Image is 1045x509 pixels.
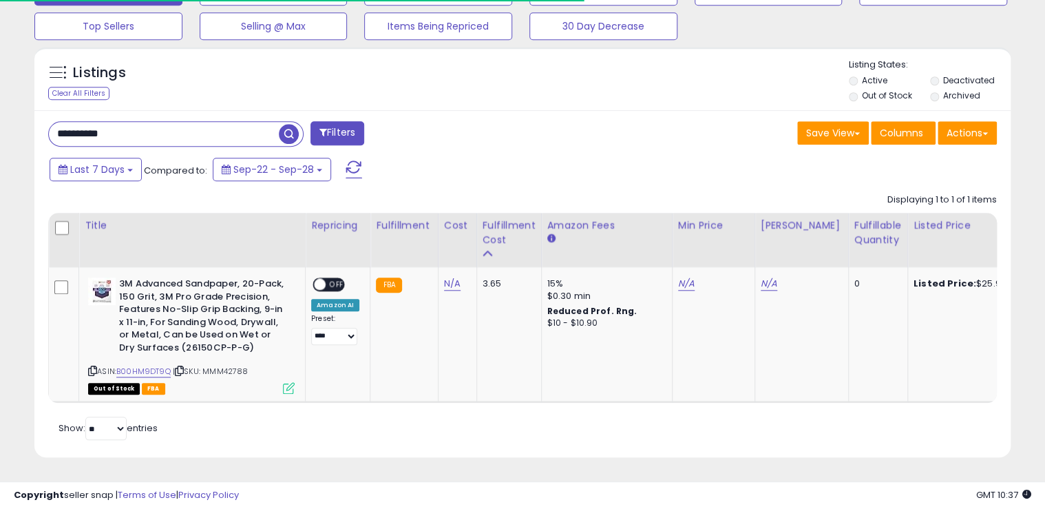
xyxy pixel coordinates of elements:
div: Cost [444,218,471,233]
a: B00HM9DT9Q [116,366,171,377]
div: Preset: [311,314,359,345]
span: Show: entries [59,422,158,435]
strong: Copyright [14,488,64,501]
label: Out of Stock [861,90,911,101]
button: 30 Day Decrease [529,12,677,40]
div: $0.30 min [547,290,662,302]
div: Fulfillable Quantity [854,218,902,247]
span: | SKU: MMM42788 [173,366,249,377]
button: Columns [871,121,936,145]
span: Columns [880,126,923,140]
img: 41GU9zR1Q3L._SL40_.jpg [88,278,116,305]
div: $10 - $10.90 [547,318,662,329]
div: Listed Price [914,218,1033,233]
button: Save View [797,121,869,145]
div: Clear All Filters [48,87,109,100]
div: ASIN: [88,278,295,393]
div: 3.65 [483,278,531,290]
a: Terms of Use [118,488,176,501]
div: Title [85,218,299,233]
div: 15% [547,278,662,290]
div: Amazon Fees [547,218,666,233]
div: Displaying 1 to 1 of 1 items [887,194,997,207]
span: Compared to: [144,164,207,177]
small: FBA [376,278,401,293]
label: Archived [943,90,980,101]
div: Amazon AI [311,299,359,311]
label: Deactivated [943,74,995,86]
b: 3M Advanced Sandpaper, 20-Pack, 150 Grit, 3M Pro Grade Precision, Features No-Slip Grip Backing, ... [119,278,286,357]
div: Fulfillment Cost [483,218,536,247]
h5: Listings [73,63,126,83]
p: Listing States: [849,59,1011,72]
button: Sep-22 - Sep-28 [213,158,331,181]
span: Last 7 Days [70,163,125,176]
label: Active [861,74,887,86]
div: [PERSON_NAME] [761,218,843,233]
b: Reduced Prof. Rng. [547,305,637,317]
button: Items Being Repriced [364,12,512,40]
span: FBA [142,383,165,395]
button: Actions [938,121,997,145]
button: Last 7 Days [50,158,142,181]
div: 0 [854,278,897,290]
div: Repricing [311,218,364,233]
button: Selling @ Max [200,12,348,40]
div: $25.99 [914,278,1028,290]
button: Filters [310,121,364,145]
button: Top Sellers [34,12,182,40]
div: seller snap | | [14,489,239,502]
small: Amazon Fees. [547,233,556,245]
a: N/A [444,277,461,291]
div: Fulfillment [376,218,432,233]
span: Sep-22 - Sep-28 [233,163,314,176]
a: N/A [678,277,695,291]
div: Min Price [678,218,749,233]
span: 2025-10-6 10:37 GMT [976,488,1031,501]
span: OFF [326,279,348,291]
a: N/A [761,277,777,291]
span: All listings that are currently out of stock and unavailable for purchase on Amazon [88,383,140,395]
a: Privacy Policy [178,488,239,501]
b: Listed Price: [914,277,976,290]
